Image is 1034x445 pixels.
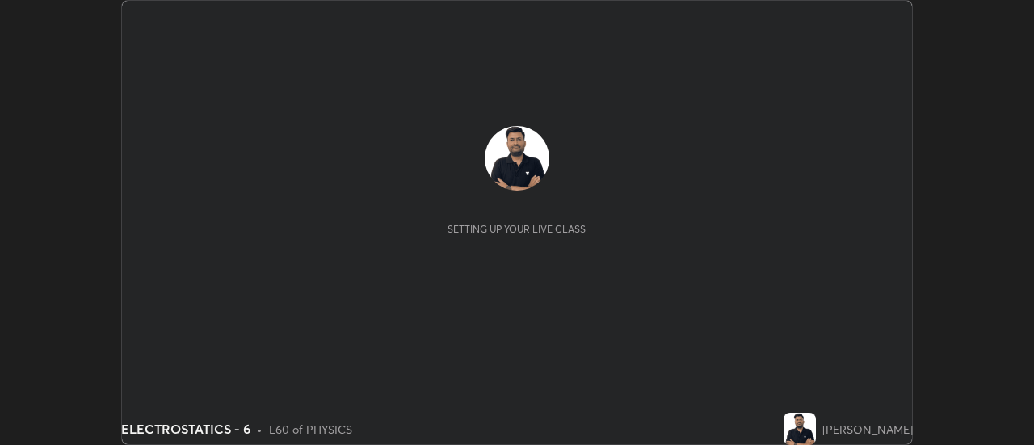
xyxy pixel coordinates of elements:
[822,421,913,438] div: [PERSON_NAME]
[121,419,250,439] div: ELECTROSTATICS - 6
[257,421,263,438] div: •
[448,223,586,235] div: Setting up your live class
[784,413,816,445] img: 8782f5c7b807477aad494b3bf83ebe7f.png
[485,126,549,191] img: 8782f5c7b807477aad494b3bf83ebe7f.png
[269,421,352,438] div: L60 of PHYSICS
